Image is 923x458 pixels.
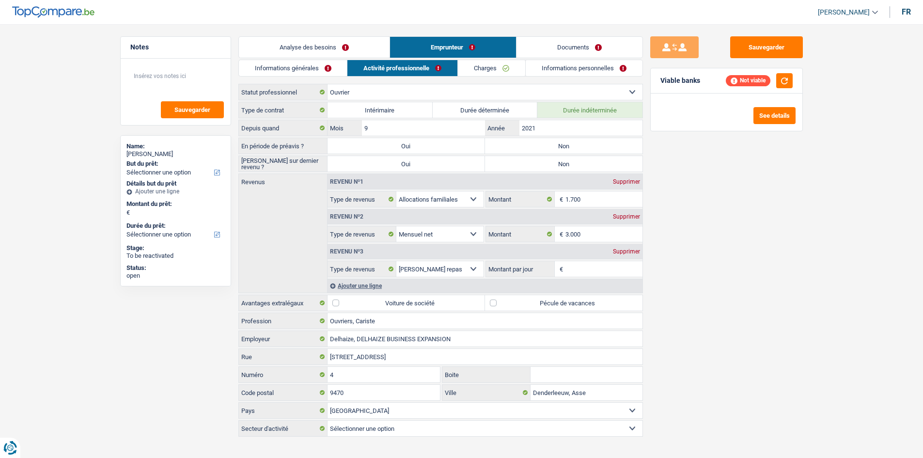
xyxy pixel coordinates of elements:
[239,174,327,185] label: Revenus
[126,188,225,195] div: Ajouter une ligne
[328,156,485,172] label: Oui
[239,349,328,364] label: Rue
[239,102,328,118] label: Type de contrat
[433,102,538,118] label: Durée déterminée
[442,367,531,382] label: Boite
[161,101,224,118] button: Sauvegarder
[485,120,519,136] label: Année
[486,191,555,207] label: Montant
[328,249,366,254] div: Revenu nº3
[328,179,366,185] div: Revenu nº1
[610,214,642,220] div: Supprimer
[485,138,642,154] label: Non
[328,102,433,118] label: Intérimaire
[239,367,328,382] label: Numéro
[810,4,878,20] a: [PERSON_NAME]
[239,84,328,100] label: Statut professionnel
[328,191,396,207] label: Type de revenus
[610,249,642,254] div: Supprimer
[126,209,130,217] span: €
[458,60,525,76] a: Charges
[328,214,366,220] div: Revenu nº2
[126,264,225,272] div: Status:
[126,252,225,260] div: To be reactivated
[516,37,642,58] a: Documents
[726,75,770,86] div: Not viable
[328,295,485,311] label: Voiture de société
[537,102,642,118] label: Durée indéterminée
[126,272,225,280] div: open
[12,6,94,18] img: TopCompare Logo
[730,36,803,58] button: Sauvegarder
[239,385,328,400] label: Code postal
[486,226,555,242] label: Montant
[328,138,485,154] label: Oui
[126,160,223,168] label: But du prêt:
[485,295,642,311] label: Pécule de vacances
[818,8,870,16] span: [PERSON_NAME]
[555,226,565,242] span: €
[328,279,642,293] div: Ajouter une ligne
[328,261,396,277] label: Type de revenus
[239,120,328,136] label: Depuis quand
[347,60,457,76] a: Activité professionnelle
[902,7,911,16] div: fr
[126,200,223,208] label: Montant du prêt:
[126,244,225,252] div: Stage:
[239,60,347,76] a: Informations générales
[239,138,328,154] label: En période de préavis ?
[442,385,531,400] label: Ville
[239,313,328,329] label: Profession
[486,261,555,277] label: Montant par jour
[126,142,225,150] div: Name:
[174,107,210,113] span: Sauvegarder
[753,107,796,124] button: See details
[126,222,223,230] label: Durée du prêt:
[130,43,221,51] h5: Notes
[328,226,396,242] label: Type de revenus
[610,179,642,185] div: Supprimer
[239,295,328,311] label: Avantages extralégaux
[239,156,328,172] label: [PERSON_NAME] sur dernier revenu ?
[239,37,390,58] a: Analyse des besoins
[239,403,328,418] label: Pays
[239,331,328,347] label: Employeur
[660,77,700,85] div: Viable banks
[555,261,565,277] span: €
[485,156,642,172] label: Non
[328,120,362,136] label: Mois
[519,120,642,136] input: AAAA
[526,60,642,76] a: Informations personnelles
[239,421,328,436] label: Secteur d'activité
[126,180,225,188] div: Détails but du prêt
[362,120,485,136] input: MM
[126,150,225,158] div: [PERSON_NAME]
[390,37,516,58] a: Emprunteur
[555,191,565,207] span: €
